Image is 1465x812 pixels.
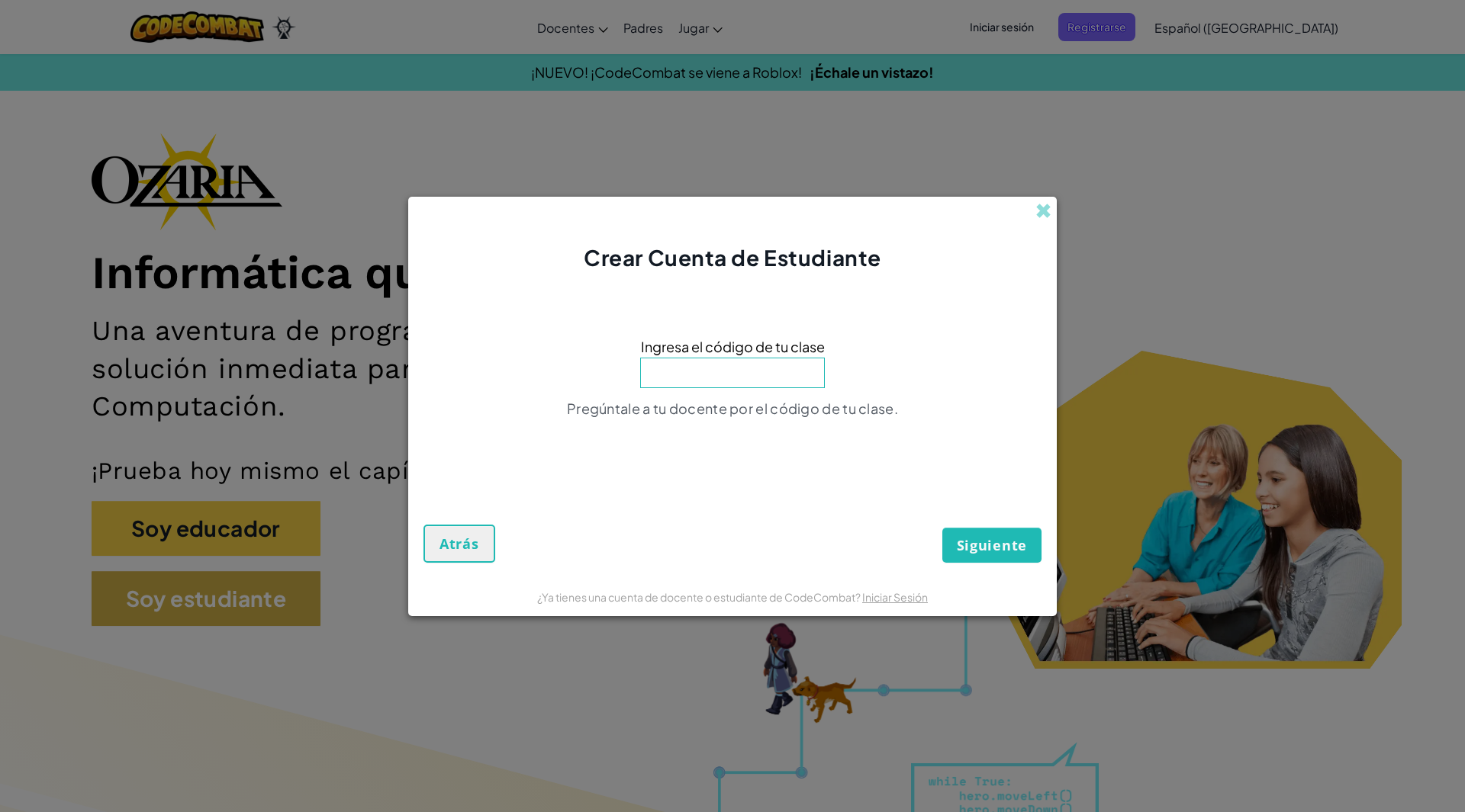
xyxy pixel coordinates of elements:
[584,244,881,271] span: Crear Cuenta de Estudiante
[567,400,898,417] span: Pregúntale a tu docente por el código de tu clase.
[957,536,1027,554] span: Siguiente
[641,335,825,358] span: Ingresa el código de tu clase
[862,590,928,604] a: Iniciar Sesión
[537,590,862,604] span: ¿Ya tienes una cuenta de docente o estudiante de CodeCombat?
[423,525,495,563] button: Atrás
[942,528,1042,563] button: Siguiente
[439,534,479,553] span: Atrás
